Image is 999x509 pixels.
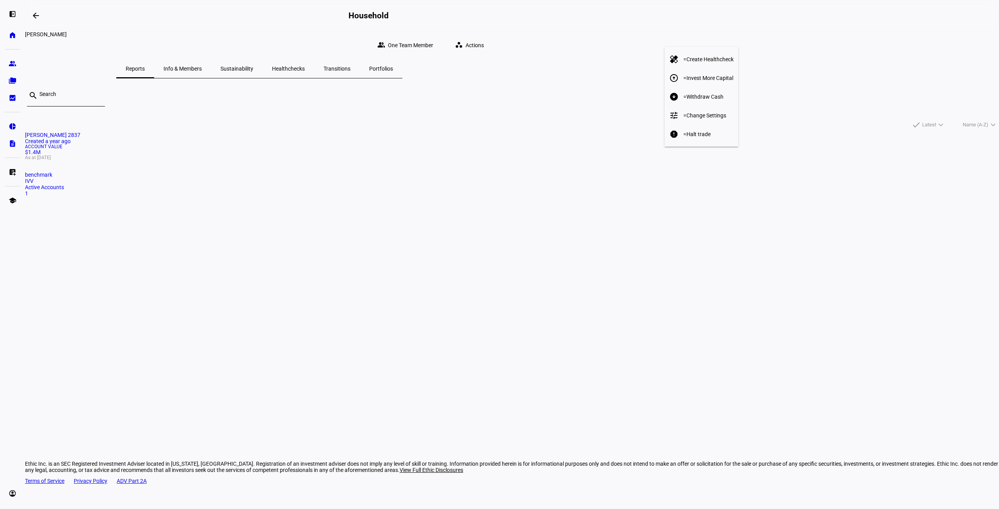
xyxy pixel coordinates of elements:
span: = [683,75,734,81]
mat-icon: report [669,129,679,139]
mat-icon: healing [669,55,679,64]
mat-icon: arrow_circle_up [669,73,679,83]
span: = [683,56,734,62]
span: Create Healthcheck [686,56,734,62]
span: Invest More Capital [686,75,733,81]
span: Change Settings [686,112,726,119]
mat-icon: tune [669,111,679,120]
span: Withdraw Cash [686,94,723,100]
span: = [683,131,734,137]
span: Halt trade [686,131,711,137]
mat-icon: arrow_circle_down [669,92,679,101]
span: = [683,94,734,100]
span: = [683,112,734,119]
